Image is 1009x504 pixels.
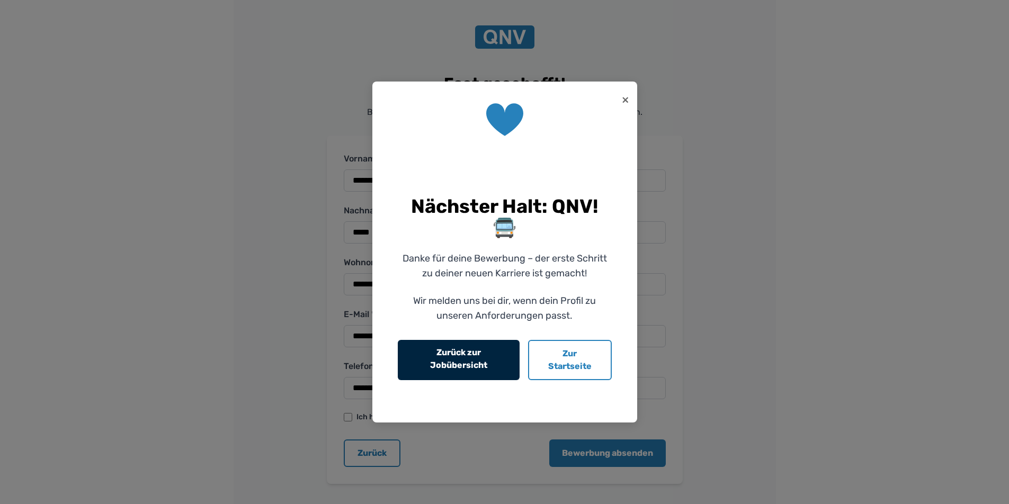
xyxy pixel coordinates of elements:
a: Zurück zur Jobübersicht [398,340,520,380]
p: Wir melden uns bei dir, wenn dein Profil zu unseren Anforderungen passt. [398,293,612,323]
a: Zur Startseite [528,340,611,380]
button: × [622,90,629,109]
h1: Nächster Halt: QNV! 🚍 [398,196,612,238]
p: Danke für deine Bewerbung – der erste Schritt zu deiner neuen Karriere ist gemacht! [398,251,612,281]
